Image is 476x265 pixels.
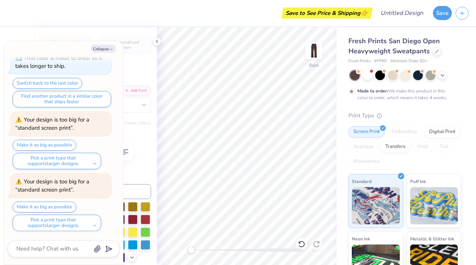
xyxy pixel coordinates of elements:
img: Standard [352,187,400,224]
button: Personalized Numbers [99,36,151,53]
div: Save to See Price & Shipping [283,7,371,19]
button: Make it as big as possible [13,202,76,212]
button: Save [433,6,452,20]
img: Puff Ink [410,187,458,224]
div: Applique [348,141,378,152]
strong: Made to order: [357,88,388,94]
div: Embroidery [387,126,422,138]
span: Personalized Numbers [113,40,147,50]
span: Standard [352,177,372,185]
span: 👉 [360,8,369,17]
button: Switch to Greek Letters [104,120,151,126]
img: Back [306,43,321,58]
button: Make it as big as possible [13,140,76,151]
button: Personalized Names [39,36,92,53]
span: Minimum Order: 50 + [390,58,428,64]
span: Fresh Prints [348,58,370,64]
div: Screen Print [348,126,385,138]
button: Collapse [91,45,116,53]
div: Foil [435,141,453,152]
span: Personalized Names [54,40,87,50]
div: Vinyl [412,141,433,152]
span: Puff Ink [410,177,426,185]
span: # FP90 [374,58,387,64]
div: Your design is too big for a “standard screen print”. [15,178,89,194]
span: Fresh Prints San Diego Open Heavyweight Sweatpants [348,37,440,56]
div: Accessibility label [187,246,195,254]
button: Find another product in a similar color that ships faster [13,91,111,107]
button: Add Font [120,86,151,95]
div: Rhinestones [348,156,385,167]
span: Neon Ink [352,235,370,243]
button: Pick a print type that supportslarger designs. [13,153,101,169]
div: Digital Print [424,126,460,138]
div: We make this product in this color to order, which means it takes 4 weeks. [357,88,449,101]
input: Untitled Design [374,6,429,20]
div: Back [309,62,319,69]
div: Transfers [380,141,410,152]
span: Metallic & Glitter Ink [410,235,454,243]
button: Pick a print type that supportslarger designs. [13,215,101,231]
div: Your design is too big for a “standard screen print”. [15,116,89,132]
div: Print Type [348,111,461,120]
button: Switch back to the last color [13,78,82,89]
